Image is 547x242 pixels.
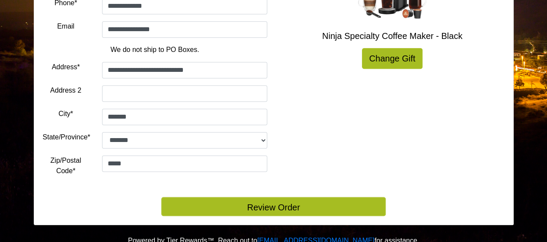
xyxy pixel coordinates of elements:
label: Email [57,21,74,32]
p: We do not ship to PO Boxes. [49,45,261,55]
label: Address* [52,62,80,72]
button: Review Order [161,197,386,216]
label: City* [58,109,73,119]
label: Zip/Postal Code* [43,155,89,176]
label: Address 2 [50,85,81,96]
h5: Ninja Specialty Coffee Maker - Black [280,31,505,41]
a: Change Gift [362,48,423,69]
label: State/Province* [43,132,90,142]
